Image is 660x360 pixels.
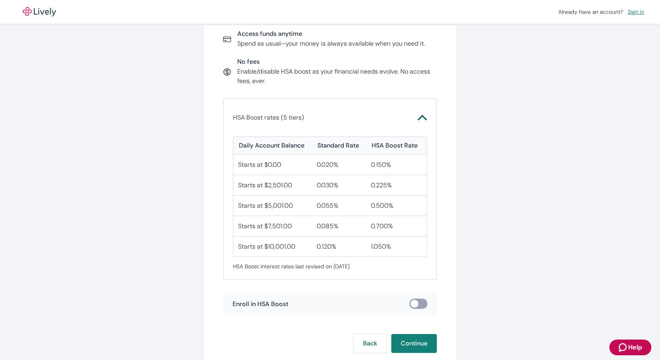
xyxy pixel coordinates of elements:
[372,141,418,150] div: HSA Boost Rate
[223,68,231,76] svg: Currency icon
[233,300,288,308] span: Enroll in HSA Boost
[237,58,437,65] span: No fees
[609,340,651,355] button: Zendesk support iconHelp
[312,175,366,195] div: 0.030%
[619,343,628,352] svg: Zendesk support icon
[628,343,642,352] span: Help
[366,175,427,195] div: 0.225%
[233,127,427,270] div: HSA Boost rates (5 tiers)
[312,195,366,216] div: 0.055%
[233,154,312,175] div: Starts at $0.00
[223,35,231,43] svg: Card icon
[366,216,427,236] div: 0.700%
[354,334,387,353] button: Back
[233,108,427,127] button: HSA Boost rates (5 tiers)
[366,195,427,216] div: 0.500%
[233,236,312,257] div: Starts at $10,001.00
[366,154,427,175] div: 0.150%
[418,113,427,122] svg: Chevron icon
[366,236,427,257] div: 1.050%
[312,216,366,236] div: 0.085%
[625,7,647,17] a: Sign in
[233,175,312,195] div: Starts at $2,501.00
[233,113,304,122] p: HSA Boost rates (5 tiers)
[233,263,427,270] span: HSA Boost interest rates last revised on [DATE]
[233,195,312,216] div: Starts at $5,001.00
[237,30,425,37] span: Access funds anytime
[237,67,437,86] p: Enable/disable HSA boost as your financial needs evolve. No access fees, ever.
[233,216,312,236] div: Starts at $7,501.00
[239,141,304,150] div: Daily Account Balance
[558,8,647,16] div: Already have an account?
[237,39,425,48] p: Spend as usual—your money is always available when you need it.
[317,141,359,150] div: Standard Rate
[17,7,61,17] img: Lively
[312,154,366,175] div: 0.020%
[391,334,437,353] button: Continue
[312,236,366,257] div: 0.120%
